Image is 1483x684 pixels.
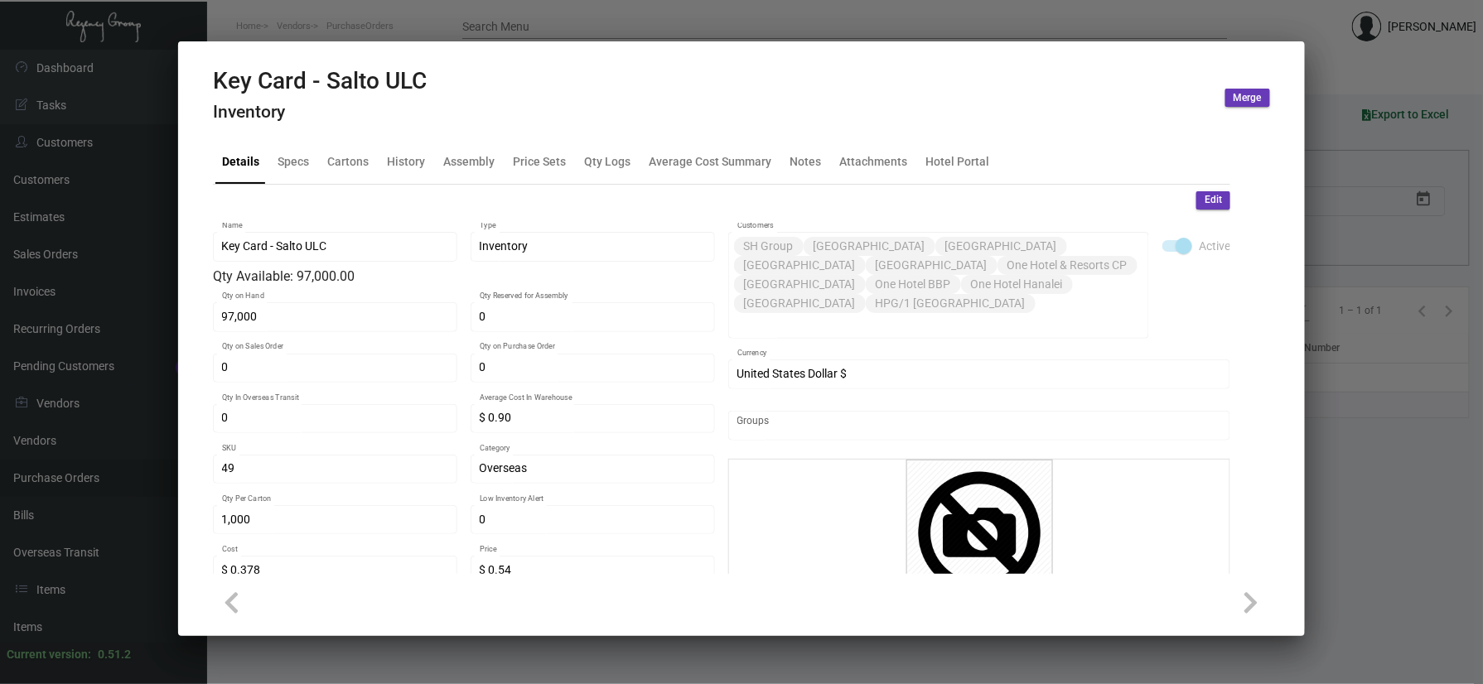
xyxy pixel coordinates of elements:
[584,152,630,170] div: Qty Logs
[998,256,1138,275] mat-chip: One Hotel & Resorts CP
[734,237,804,256] mat-chip: SH Group
[213,102,427,123] h4: Inventory
[213,67,427,95] h2: Key Card - Salto ULC
[443,152,495,170] div: Assembly
[222,152,259,170] div: Details
[1199,236,1230,256] span: Active
[925,152,989,170] div: Hotel Portal
[7,646,91,663] div: Current version:
[1234,91,1262,105] span: Merge
[790,152,821,170] div: Notes
[649,152,771,170] div: Average Cost Summary
[213,267,715,287] div: Qty Available: 97,000.00
[839,152,907,170] div: Attachments
[734,256,866,275] mat-chip: [GEOGRAPHIC_DATA]
[737,419,1222,432] input: Add new..
[961,275,1073,294] mat-chip: One Hotel Hanalei
[327,152,369,170] div: Cartons
[734,294,866,313] mat-chip: [GEOGRAPHIC_DATA]
[866,256,998,275] mat-chip: [GEOGRAPHIC_DATA]
[935,237,1067,256] mat-chip: [GEOGRAPHIC_DATA]
[866,275,961,294] mat-chip: One Hotel BBP
[1225,89,1270,107] button: Merge
[804,237,935,256] mat-chip: [GEOGRAPHIC_DATA]
[278,152,309,170] div: Specs
[387,152,425,170] div: History
[1196,191,1230,210] button: Edit
[734,275,866,294] mat-chip: [GEOGRAPHIC_DATA]
[737,316,1141,330] input: Add new..
[513,152,566,170] div: Price Sets
[866,294,1036,313] mat-chip: HPG/1 [GEOGRAPHIC_DATA]
[98,646,131,663] div: 0.51.2
[1205,193,1222,207] span: Edit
